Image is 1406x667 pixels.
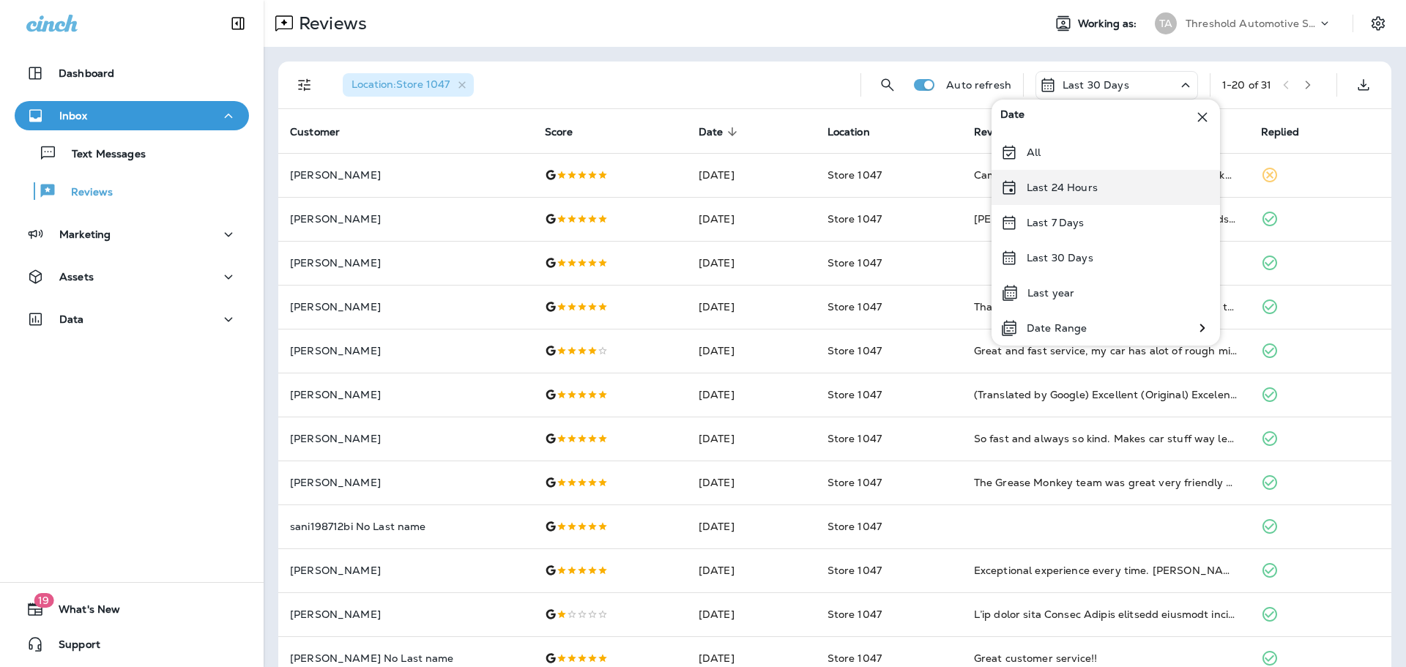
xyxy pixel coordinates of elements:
span: Customer [290,125,359,138]
p: [PERSON_NAME] [290,301,521,313]
p: [PERSON_NAME] No Last name [290,652,521,664]
p: Reviews [56,186,113,200]
td: [DATE] [687,153,816,197]
button: Inbox [15,101,249,130]
div: 1 - 20 of 31 [1222,79,1271,91]
span: Store 1047 [827,300,882,313]
button: Collapse Sidebar [217,9,258,38]
p: [PERSON_NAME] [290,608,521,620]
p: Data [59,313,84,325]
p: Reviews [293,12,367,34]
span: Store 1047 [827,256,882,269]
td: [DATE] [687,285,816,329]
td: [DATE] [687,592,816,636]
p: [PERSON_NAME] [290,345,521,357]
p: [PERSON_NAME] [290,213,521,225]
p: Last 30 Days [1063,79,1129,91]
p: Inbox [59,110,87,122]
button: Assets [15,262,249,291]
td: [DATE] [687,241,816,285]
div: Thanks for getting me in and out quick. I needed to get on the road and they got me in and out in... [974,299,1238,314]
div: Came in with transmission issues. The crew was knowlegable and helped me out a ton [974,168,1238,182]
button: Marketing [15,220,249,249]
button: Text Messages [15,138,249,168]
div: (Translated by Google) Excellent (Original) Excelente [974,387,1238,402]
span: Store 1047 [827,564,882,577]
span: Store 1047 [827,168,882,182]
span: Store 1047 [827,520,882,533]
div: I’ve given this Grease Monkey location multiple chances, and unfortunately, each visit has been c... [974,607,1238,622]
span: Date [1000,108,1025,126]
div: Location:Store 1047 [343,73,474,97]
div: The Grease Monkey team was great very friendly and provided excellent service. [974,475,1238,490]
td: [DATE] [687,417,816,461]
p: sani198712bi No Last name [290,521,521,532]
button: Support [15,630,249,659]
p: Auto refresh [946,79,1011,91]
span: Store 1047 [827,212,882,226]
span: Replied [1261,125,1318,138]
span: Store 1047 [827,476,882,489]
span: Working as: [1078,18,1140,30]
p: Last year [1027,287,1074,299]
p: [PERSON_NAME] [290,389,521,400]
p: [PERSON_NAME] [290,169,521,181]
span: Date [699,126,724,138]
p: Text Messages [57,148,146,162]
td: [DATE] [687,373,816,417]
span: 19 [34,593,53,608]
span: Score [545,126,573,138]
span: Replied [1261,126,1299,138]
td: [DATE] [687,504,816,548]
p: Assets [59,271,94,283]
span: Date [699,125,743,138]
span: Location : Store 1047 [351,78,450,91]
button: 19What's New [15,595,249,624]
div: Brittney was very helpful and she needs a raise!! [974,212,1238,226]
span: Location [827,125,889,138]
td: [DATE] [687,329,816,373]
td: [DATE] [687,548,816,592]
p: [PERSON_NAME] [290,564,521,576]
div: Great customer service!! [974,651,1238,666]
p: Last 24 Hours [1027,182,1098,193]
span: Store 1047 [827,388,882,401]
p: Marketing [59,228,111,240]
p: All [1027,146,1041,158]
button: Dashboard [15,59,249,88]
span: Store 1047 [827,344,882,357]
span: Score [545,125,592,138]
p: Last 30 Days [1027,252,1093,264]
button: Settings [1365,10,1391,37]
p: Last 7 Days [1027,217,1085,228]
p: Dashboard [59,67,114,79]
button: Export as CSV [1349,70,1378,100]
p: [PERSON_NAME] [290,477,521,488]
p: [PERSON_NAME] [290,433,521,444]
p: Date Range [1027,322,1087,334]
div: So fast and always so kind. Makes car stuff way less scary! Thanks for being the best! [974,431,1238,446]
span: Store 1047 [827,652,882,665]
span: Location [827,126,870,138]
span: Store 1047 [827,608,882,621]
button: Data [15,305,249,334]
p: Threshold Automotive Service dba Grease Monkey [1186,18,1317,29]
button: Reviews [15,176,249,206]
span: What's New [44,603,120,621]
div: Exceptional experience every time. Chris and Zac are helpful and personable. They explained every... [974,563,1238,578]
span: Review Comment [974,126,1063,138]
div: Great and fast service, my car has alot of rough miles on it and they still made there service a ... [974,343,1238,358]
span: Support [44,638,100,656]
p: [PERSON_NAME] [290,257,521,269]
button: Search Reviews [873,70,902,100]
span: Customer [290,126,340,138]
td: [DATE] [687,461,816,504]
div: TA [1155,12,1177,34]
span: Review Comment [974,125,1082,138]
td: [DATE] [687,197,816,241]
span: Store 1047 [827,432,882,445]
button: Filters [290,70,319,100]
